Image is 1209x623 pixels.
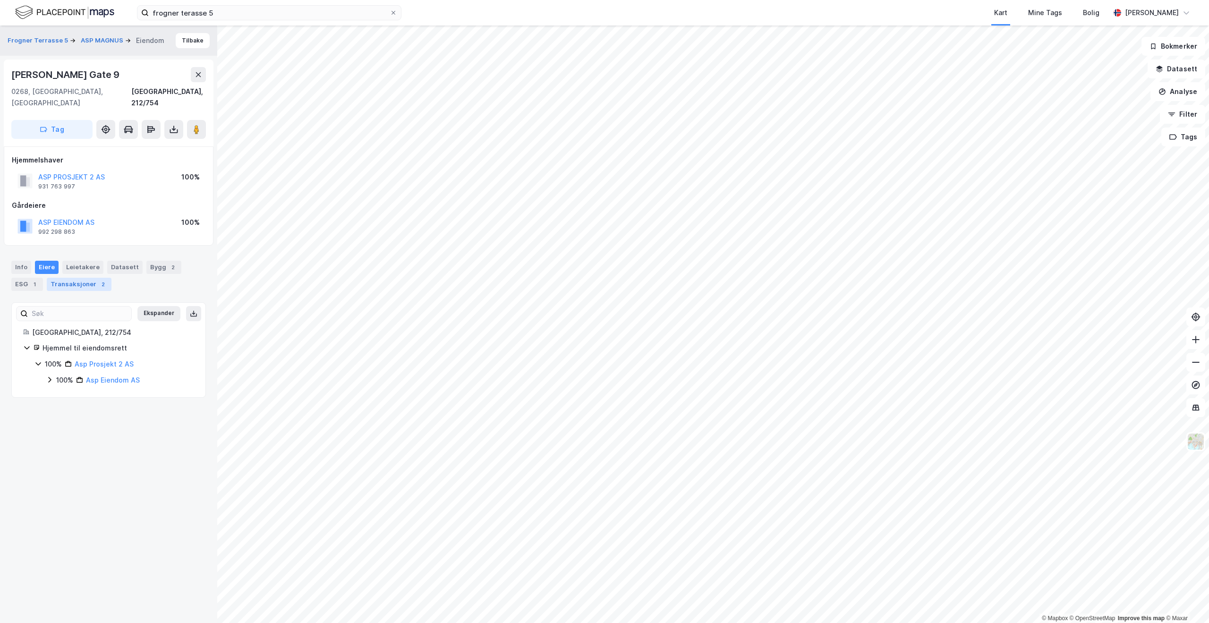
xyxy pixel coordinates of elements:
[1118,615,1165,622] a: Improve this map
[28,307,131,321] input: Søk
[11,120,93,139] button: Tag
[8,36,70,45] button: Frogner Terrasse 5
[11,261,31,274] div: Info
[43,342,194,354] div: Hjemmel til eiendomsrett
[1162,578,1209,623] iframe: Chat Widget
[12,154,205,166] div: Hjemmelshaver
[136,35,164,46] div: Eiendom
[86,376,140,384] a: Asp Eiendom AS
[62,261,103,274] div: Leietakere
[11,278,43,291] div: ESG
[1160,105,1205,124] button: Filter
[994,7,1007,18] div: Kart
[56,375,73,386] div: 100%
[32,327,194,338] div: [GEOGRAPHIC_DATA], 212/754
[47,278,111,291] div: Transaksjoner
[168,263,178,272] div: 2
[1141,37,1205,56] button: Bokmerker
[35,261,59,274] div: Eiere
[137,306,180,321] button: Ekspander
[131,86,206,109] div: [GEOGRAPHIC_DATA], 212/754
[149,6,390,20] input: Søk på adresse, matrikkel, gårdeiere, leietakere eller personer
[181,171,200,183] div: 100%
[12,200,205,211] div: Gårdeiere
[146,261,181,274] div: Bygg
[98,280,108,289] div: 2
[11,67,121,82] div: [PERSON_NAME] Gate 9
[1042,615,1068,622] a: Mapbox
[176,33,210,48] button: Tilbake
[1125,7,1179,18] div: [PERSON_NAME]
[45,358,62,370] div: 100%
[1161,128,1205,146] button: Tags
[1162,578,1209,623] div: Kontrollprogram for chat
[38,183,75,190] div: 931 763 997
[1028,7,1062,18] div: Mine Tags
[75,360,134,368] a: Asp Prosjekt 2 AS
[30,280,39,289] div: 1
[1148,60,1205,78] button: Datasett
[81,36,125,45] button: ASP MAGNUS
[107,261,143,274] div: Datasett
[181,217,200,228] div: 100%
[1187,433,1205,451] img: Z
[1070,615,1115,622] a: OpenStreetMap
[1083,7,1099,18] div: Bolig
[1150,82,1205,101] button: Analyse
[11,86,131,109] div: 0268, [GEOGRAPHIC_DATA], [GEOGRAPHIC_DATA]
[38,228,75,236] div: 992 298 863
[15,4,114,21] img: logo.f888ab2527a4732fd821a326f86c7f29.svg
